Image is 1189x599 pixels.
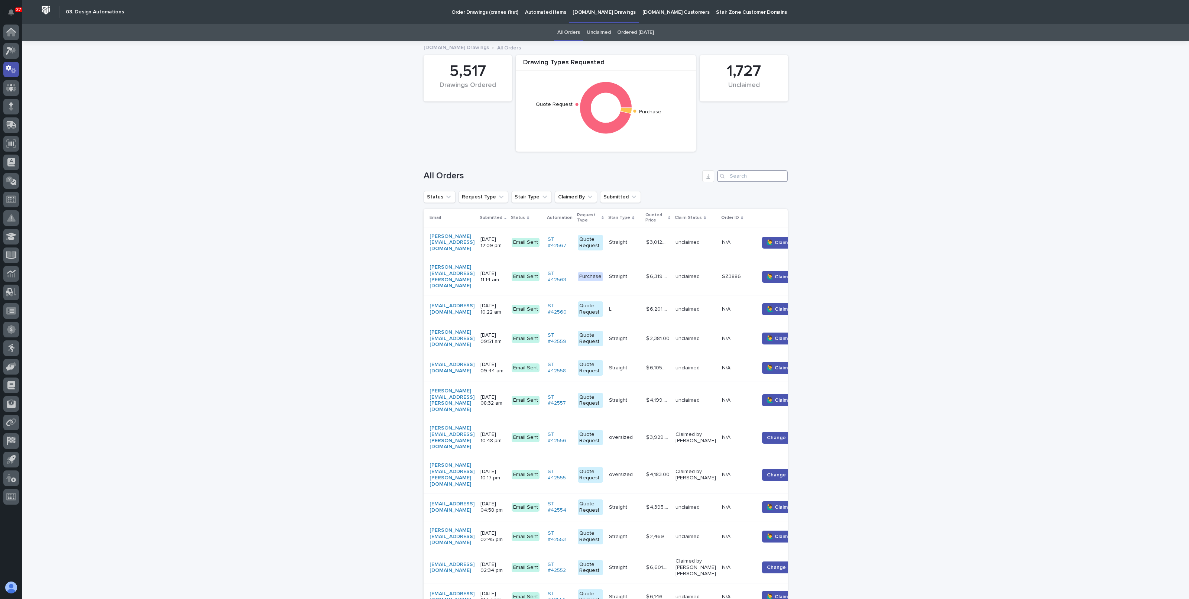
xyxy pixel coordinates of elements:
[762,561,810,573] button: Change Claimer
[608,214,630,222] p: Stair Type
[547,214,573,222] p: Automation
[557,24,580,41] a: All Orders
[512,470,540,479] div: Email Sent
[600,191,641,203] button: Submitted
[767,434,806,441] span: Change Claimer
[609,433,634,441] p: oversized
[3,580,19,595] button: users-avatar
[430,527,474,546] a: [PERSON_NAME][EMAIL_ADDRESS][DOMAIN_NAME]
[646,334,671,342] p: $ 2,381.00
[609,396,629,404] p: Straight
[548,561,572,574] a: ST #42552
[646,363,671,371] p: $ 6,105.00
[480,530,506,543] p: [DATE] 02:45 pm
[436,62,499,81] div: 5,517
[578,529,603,544] div: Quote Request
[578,467,603,483] div: Quote Request
[497,43,521,51] p: All Orders
[767,305,803,313] span: 🙋‍♂️ Claim Order
[767,564,806,571] span: Change Claimer
[424,227,822,258] tr: [PERSON_NAME][EMAIL_ADDRESS][DOMAIN_NAME] [DATE] 12:09 pmEmail SentST #42567 Quote RequestStraigh...
[609,238,629,246] p: Straight
[676,365,716,371] p: unclaimed
[762,271,808,283] button: 🙋‍♂️ Claim Order
[722,433,732,441] p: N/A
[578,272,603,281] div: Purchase
[16,7,21,12] p: 27
[424,521,822,552] tr: [PERSON_NAME][EMAIL_ADDRESS][DOMAIN_NAME] [DATE] 02:45 pmEmail SentST #42553 Quote RequestStraigh...
[480,431,506,444] p: [DATE] 10:48 pm
[548,271,572,283] a: ST #42563
[646,272,671,280] p: $ 6,319.00
[512,305,540,314] div: Email Sent
[617,24,654,41] a: Ordered [DATE]
[646,532,671,540] p: $ 2,469.00
[548,530,572,543] a: ST #42553
[424,419,822,456] tr: [PERSON_NAME][EMAIL_ADDRESS][PERSON_NAME][DOMAIN_NAME] [DATE] 10:48 pmEmail SentST #42556 Quote R...
[609,363,629,371] p: Straight
[536,102,573,107] text: Quote Request
[430,233,474,252] a: [PERSON_NAME][EMAIL_ADDRESS][DOMAIN_NAME]
[548,501,572,514] a: ST #42554
[516,59,696,71] div: Drawing Types Requested
[646,470,671,478] p: $ 4,183.00
[430,264,474,289] a: [PERSON_NAME][EMAIL_ADDRESS][PERSON_NAME][DOMAIN_NAME]
[424,493,822,521] tr: [EMAIL_ADDRESS][DOMAIN_NAME] [DATE] 04:58 pmEmail SentST #42554 Quote RequestStraightStraight $ 4...
[424,456,822,493] tr: [PERSON_NAME][EMAIL_ADDRESS][PERSON_NAME][DOMAIN_NAME] [DATE] 10:17 pmEmail SentST #42555 Quote R...
[9,9,19,21] div: Notifications27
[722,563,732,571] p: N/A
[646,433,671,441] p: $ 3,929.00
[609,272,629,280] p: Straight
[676,469,716,481] p: Claimed by [PERSON_NAME]
[676,558,716,577] p: Claimed by [PERSON_NAME] [PERSON_NAME]
[762,469,810,481] button: Change Claimer
[587,24,610,41] a: Unclaimed
[577,211,600,225] p: Request Type
[424,191,456,203] button: Status
[676,504,716,511] p: unclaimed
[717,170,788,182] div: Search
[609,334,629,342] p: Straight
[424,171,699,181] h1: All Orders
[578,393,603,408] div: Quote Request
[578,301,603,317] div: Quote Request
[609,305,613,313] p: L
[511,191,552,203] button: Stair Type
[676,306,716,313] p: unclaimed
[512,363,540,373] div: Email Sent
[480,362,506,374] p: [DATE] 09:44 am
[646,503,671,511] p: $ 4,395.00
[430,388,474,413] a: [PERSON_NAME][EMAIL_ADDRESS][PERSON_NAME][DOMAIN_NAME]
[424,382,822,419] tr: [PERSON_NAME][EMAIL_ADDRESS][PERSON_NAME][DOMAIN_NAME] [DATE] 08:32 amEmail SentST #42557 Quote R...
[548,303,572,315] a: ST #42560
[767,364,803,372] span: 🙋‍♂️ Claim Order
[762,531,808,543] button: 🙋‍♂️ Claim Order
[430,303,474,315] a: [EMAIL_ADDRESS][DOMAIN_NAME]
[512,334,540,343] div: Email Sent
[480,332,506,345] p: [DATE] 09:51 am
[639,110,661,115] text: Purchase
[646,563,671,571] p: $ 6,601.00
[512,272,540,281] div: Email Sent
[430,462,474,487] a: [PERSON_NAME][EMAIL_ADDRESS][PERSON_NAME][DOMAIN_NAME]
[762,432,810,444] button: Change Claimer
[548,236,572,249] a: ST #42567
[722,305,732,313] p: N/A
[767,504,803,511] span: 🙋‍♂️ Claim Order
[722,503,732,511] p: N/A
[722,396,732,404] p: N/A
[578,560,603,576] div: Quote Request
[578,360,603,376] div: Quote Request
[480,394,506,407] p: [DATE] 08:32 am
[762,303,808,315] button: 🙋‍♂️ Claim Order
[430,425,474,450] a: [PERSON_NAME][EMAIL_ADDRESS][PERSON_NAME][DOMAIN_NAME]
[512,503,540,512] div: Email Sent
[645,211,666,225] p: Quoted Price
[767,471,806,479] span: Change Claimer
[430,561,474,574] a: [EMAIL_ADDRESS][DOMAIN_NAME]
[609,470,634,478] p: oversized
[424,323,822,354] tr: [PERSON_NAME][EMAIL_ADDRESS][DOMAIN_NAME] [DATE] 09:51 amEmail SentST #42559 Quote RequestStraigh...
[712,81,775,97] div: Unclaimed
[424,552,822,583] tr: [EMAIL_ADDRESS][DOMAIN_NAME] [DATE] 02:34 pmEmail SentST #42552 Quote RequestStraightStraight $ 6...
[646,396,671,404] p: $ 4,199.00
